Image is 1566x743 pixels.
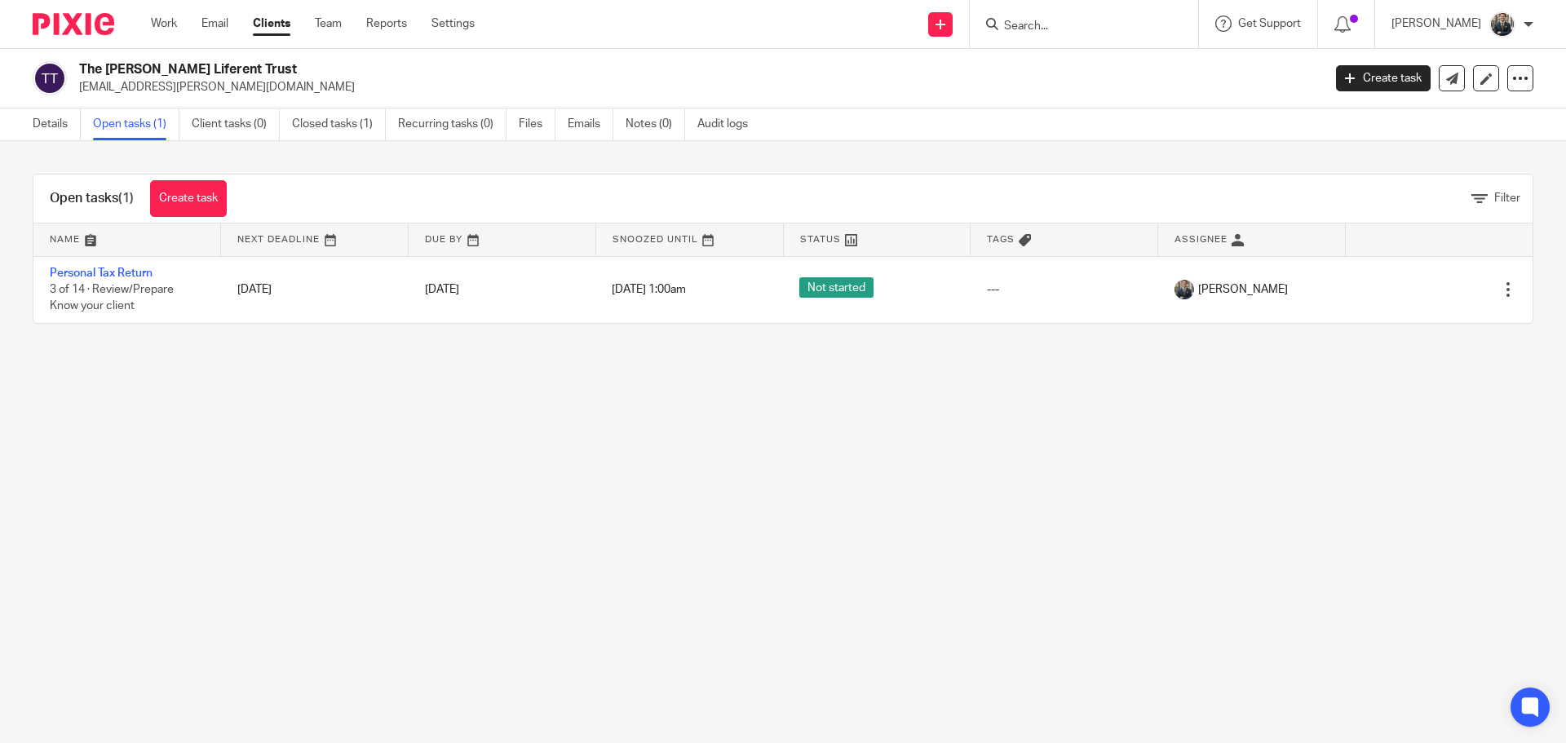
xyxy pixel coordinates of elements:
[987,281,1142,298] div: ---
[50,284,174,312] span: 3 of 14 · Review/Prepare Know your client
[50,268,153,279] a: Personal Tax Return
[192,108,280,140] a: Client tasks (0)
[221,256,409,323] td: [DATE]
[93,108,179,140] a: Open tasks (1)
[431,15,475,32] a: Settings
[79,61,1065,78] h2: The [PERSON_NAME] Liferent Trust
[253,15,290,32] a: Clients
[519,108,555,140] a: Files
[292,108,386,140] a: Closed tasks (1)
[987,235,1015,244] span: Tags
[1174,280,1194,299] img: Headshot.jpg
[315,15,342,32] a: Team
[799,277,874,298] span: Not started
[150,180,227,217] a: Create task
[1002,20,1149,34] input: Search
[398,108,507,140] a: Recurring tasks (0)
[612,284,686,295] span: [DATE] 1:00am
[1489,11,1515,38] img: Headshot.jpg
[1336,65,1431,91] a: Create task
[697,108,760,140] a: Audit logs
[800,235,841,244] span: Status
[1391,15,1481,32] p: [PERSON_NAME]
[626,108,685,140] a: Notes (0)
[1494,192,1520,204] span: Filter
[613,235,698,244] span: Snoozed Until
[50,190,134,207] h1: Open tasks
[33,13,114,35] img: Pixie
[79,79,1312,95] p: [EMAIL_ADDRESS][PERSON_NAME][DOMAIN_NAME]
[568,108,613,140] a: Emails
[425,284,459,295] span: [DATE]
[1238,18,1301,29] span: Get Support
[151,15,177,32] a: Work
[33,61,67,95] img: svg%3E
[1198,281,1288,298] span: [PERSON_NAME]
[33,108,81,140] a: Details
[201,15,228,32] a: Email
[366,15,407,32] a: Reports
[118,192,134,205] span: (1)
